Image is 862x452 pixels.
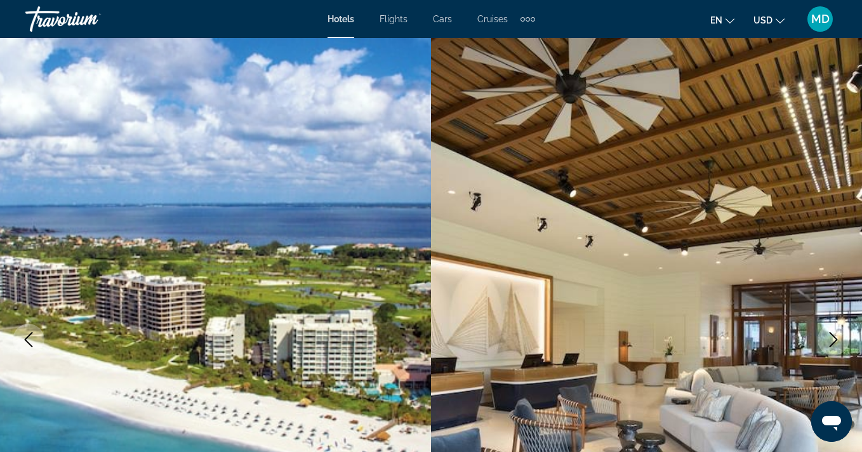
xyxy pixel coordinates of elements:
button: Extra navigation items [521,9,535,29]
button: Next image [818,324,849,356]
a: Travorium [25,3,152,36]
button: Previous image [13,324,44,356]
button: Change currency [753,11,785,29]
a: Cars [433,14,452,24]
a: Cruises [477,14,508,24]
button: User Menu [804,6,837,32]
span: en [710,15,722,25]
button: Change language [710,11,734,29]
a: Flights [380,14,408,24]
iframe: Button to launch messaging window [811,401,852,442]
a: Hotels [328,14,354,24]
span: MD [811,13,830,25]
span: USD [753,15,772,25]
